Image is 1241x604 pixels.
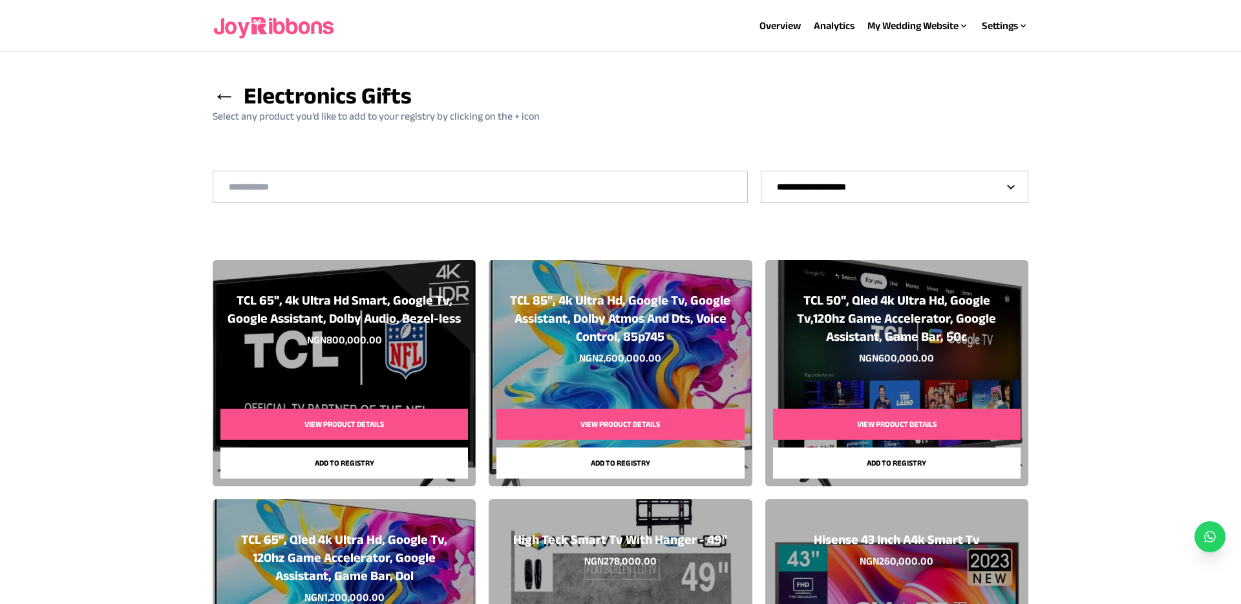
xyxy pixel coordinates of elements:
button: Add to registry [773,448,1021,479]
button: View Product Details [496,409,744,440]
h3: TCL 65'', Qled 4k Ultra Hd, Google Tv, 120hz Game Accelerator, Google Assistant, Game Bar, Dol [226,530,463,585]
p: NGN 800,000.00 [307,327,382,348]
div: My Wedding Website [867,18,969,34]
button: Add to registry [496,448,744,479]
p: Select any product you’d like to add to your registry by clicking on the + icon [213,109,540,124]
h3: TCL 85'', 4k Ultra Hd, Google Tv, Google Assistant, Dolby Atmos And Dts, Voice Control, 85p745 [502,291,739,345]
button: View Product Details [773,409,1021,440]
p: NGN 260,000.00 [860,548,933,569]
h3: Hisense 43 Inch A4k Smart Tv [814,530,980,548]
span: ← [213,83,236,108]
p: NGN 2,600,000.00 [579,345,661,366]
button: View Product Details [220,409,468,440]
a: Analytics [814,20,854,31]
a: Overview [759,20,801,31]
h3: TCL 50'', Qled 4k Ultra Hd, Google Tv,120hz Game Accelerator, Google Assistant, Game Bar, 50c [778,291,1015,345]
h3: High Teck Smart Tv With Hanger - 49" [513,530,727,548]
button: Add to registry [220,448,468,479]
p: NGN 278,000.00 [584,548,657,569]
p: NGN 600,000.00 [859,345,934,366]
img: joyribbons [213,5,337,47]
h3: TCL 65'', 4k Ultra Hd Smart, Google Tv, Google Assistant, Dolby Audio, Bezel-less [226,291,463,327]
h3: Electronics Gifts [213,83,540,109]
div: Settings [982,18,1028,34]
